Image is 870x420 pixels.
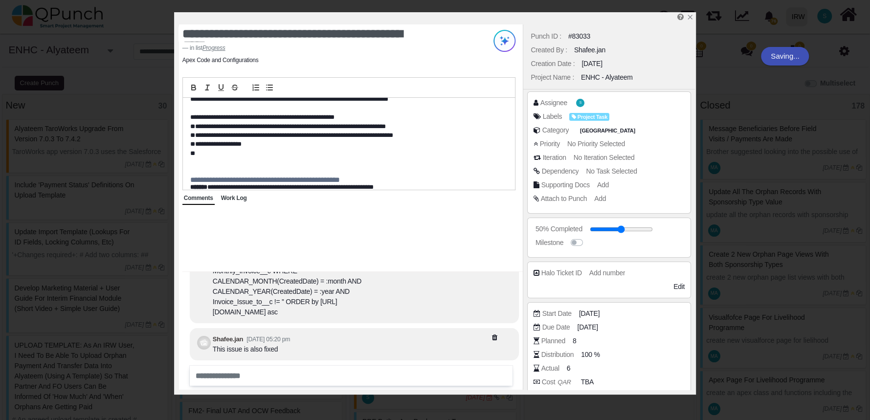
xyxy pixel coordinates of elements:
div: Punch ID : [531,31,561,42]
div: Priority [540,139,560,149]
span: No Iteration Selected [574,154,635,161]
span: TBA [581,377,594,387]
div: Halo Ticket ID [541,268,582,278]
a: x [687,13,693,21]
span: Add [597,181,609,189]
span: Shafee.jan [576,99,584,107]
div: This issue is also fixed [213,344,290,354]
div: [DATE] [581,59,602,69]
span: No Task Selected [586,167,637,175]
img: Try writing with AI [493,30,515,52]
span: 8 [573,336,577,346]
b: Shafee.jan [213,335,243,343]
div: Shafee.jan [574,45,605,55]
i: Edit Punch [677,13,683,21]
span: Add number [589,269,625,277]
div: Actual [541,363,559,374]
footer: in list [182,44,458,52]
span: Add [594,195,606,202]
span: <div><span class="badge badge-secondary" style="background-color: #73D8FF"> <i class="fa fa-tag p... [569,111,609,122]
li: Apex Code and Configurations [182,56,259,65]
div: Iteration [543,153,566,163]
div: ENHC - Alyateem [581,72,633,83]
span: S [580,101,581,105]
div: Attach to Punch [541,194,587,204]
div: Labels [543,111,562,122]
div: Planned [541,336,565,346]
div: Category [542,125,569,135]
div: Dependency [542,166,579,177]
div: 50% Completed [535,224,582,234]
div: Created By : [531,45,567,55]
span: 100 % [581,350,600,360]
u: Progress [202,44,225,51]
span: [DATE] [578,322,598,332]
cite: Source Title [202,44,225,51]
span: Pakistan [578,127,638,135]
div: Due Date [542,322,570,332]
div: #83033 [568,31,590,42]
svg: x [687,14,693,21]
div: Start Date [542,309,572,319]
div: change the query to ::: SELECT Id, [URL][DOMAIN_NAME], Invoice_Issue_to__c FROM Monthly_Invoice__... [213,245,384,317]
div: Project Name : [531,72,574,83]
i: QAR [555,376,573,388]
span: Work Log [221,195,247,201]
div: Distribution [541,350,574,360]
span: Project Task [569,113,609,121]
span: No Priority Selected [567,140,625,148]
div: Milestone [535,238,563,248]
div: Cost [542,377,574,387]
div: Creation Date : [531,59,575,69]
span: Edit [673,283,685,290]
span: [DATE] [579,309,600,319]
small: [DATE] 05:20 pm [246,336,290,343]
span: Comments [184,195,213,201]
div: Supporting Docs [541,180,590,190]
div: Assignee [540,98,567,108]
div: Saving... [761,47,809,66]
span: 6 [567,363,571,374]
